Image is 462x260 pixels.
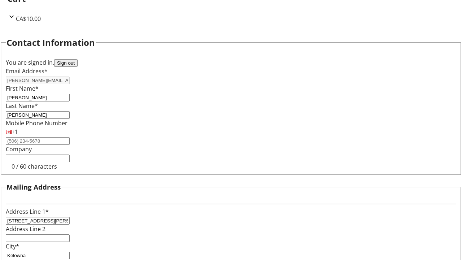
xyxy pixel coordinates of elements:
label: Last Name* [6,102,38,110]
label: City* [6,242,19,250]
button: Sign out [54,59,78,67]
input: Address [6,217,70,225]
input: City [6,252,70,259]
label: Email Address* [6,67,48,75]
h3: Mailing Address [6,182,61,192]
div: You are signed in. [6,58,456,67]
label: Address Line 1* [6,208,49,216]
tr-character-limit: 0 / 60 characters [12,162,57,170]
label: Company [6,145,32,153]
span: CA$10.00 [16,15,41,23]
label: Address Line 2 [6,225,45,233]
label: Mobile Phone Number [6,119,67,127]
input: (506) 234-5678 [6,137,70,145]
h2: Contact Information [6,36,95,49]
label: First Name* [6,84,39,92]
